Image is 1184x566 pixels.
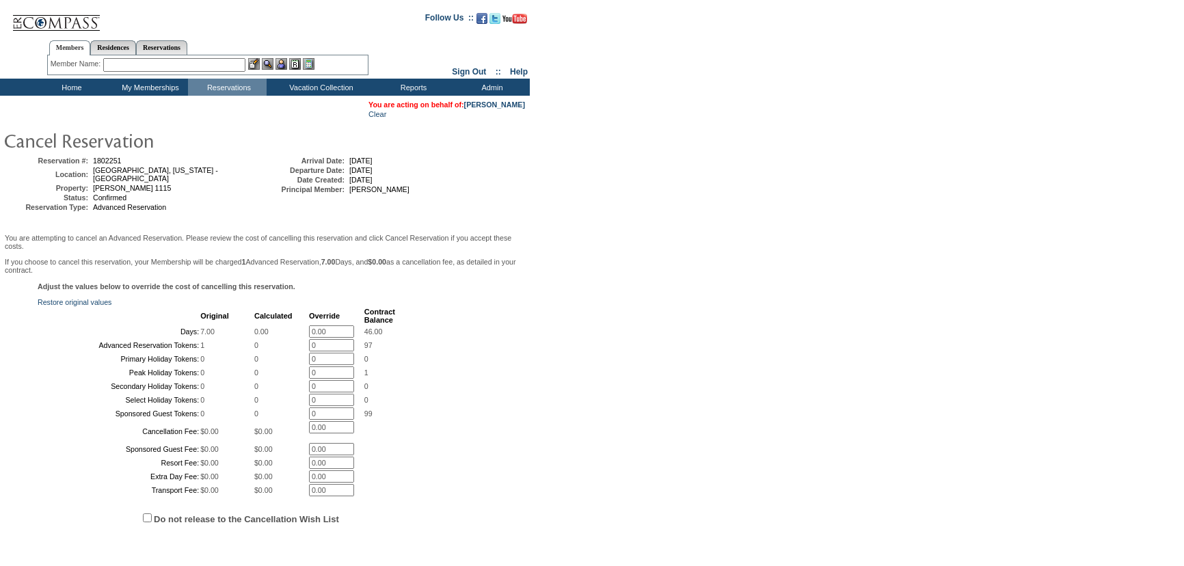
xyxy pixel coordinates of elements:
[321,258,336,266] b: 7.00
[309,312,340,320] b: Override
[364,308,395,324] b: Contract Balance
[254,382,258,390] span: 0
[200,459,219,467] span: $0.00
[39,339,199,351] td: Advanced Reservation Tokens:
[39,443,199,455] td: Sponsored Guest Fee:
[303,58,314,70] img: b_calculator.gif
[38,298,111,306] a: Restore original values
[31,79,109,96] td: Home
[364,327,383,336] span: 46.00
[200,486,219,494] span: $0.00
[39,457,199,469] td: Resort Fee:
[263,176,345,184] td: Date Created:
[496,67,501,77] span: ::
[6,203,88,211] td: Reservation Type:
[39,484,199,496] td: Transport Fee:
[263,185,345,193] td: Principal Member:
[451,79,530,96] td: Admin
[6,184,88,192] td: Property:
[200,341,204,349] span: 1
[425,12,474,28] td: Follow Us ::
[38,282,295,291] b: Adjust the values below to override the cost of cancelling this reservation.
[93,203,166,211] span: Advanced Reservation
[502,14,527,24] img: Subscribe to our YouTube Channel
[200,472,219,481] span: $0.00
[373,79,451,96] td: Reports
[39,470,199,483] td: Extra Day Fee:
[510,67,528,77] a: Help
[364,341,373,349] span: 97
[109,79,188,96] td: My Memberships
[93,184,171,192] span: [PERSON_NAME] 1115
[254,409,258,418] span: 0
[200,355,204,363] span: 0
[476,17,487,25] a: Become our fan on Facebook
[489,17,500,25] a: Follow us on Twitter
[452,67,486,77] a: Sign Out
[254,459,273,467] span: $0.00
[263,157,345,165] td: Arrival Date:
[254,427,273,435] span: $0.00
[200,382,204,390] span: 0
[39,366,199,379] td: Peak Holiday Tokens:
[254,396,258,404] span: 0
[200,427,219,435] span: $0.00
[254,472,273,481] span: $0.00
[39,325,199,338] td: Days:
[136,40,187,55] a: Reservations
[364,355,368,363] span: 0
[248,58,260,70] img: b_edit.gif
[93,166,218,183] span: [GEOGRAPHIC_DATA], [US_STATE] - [GEOGRAPHIC_DATA]
[200,312,229,320] b: Original
[51,58,103,70] div: Member Name:
[464,100,525,109] a: [PERSON_NAME]
[349,185,409,193] span: [PERSON_NAME]
[39,353,199,365] td: Primary Holiday Tokens:
[154,514,339,524] label: Do not release to the Cancellation Wish List
[364,368,368,377] span: 1
[254,368,258,377] span: 0
[502,17,527,25] a: Subscribe to our YouTube Channel
[6,166,88,183] td: Location:
[349,176,373,184] span: [DATE]
[368,110,386,118] a: Clear
[262,58,273,70] img: View
[254,355,258,363] span: 0
[200,409,204,418] span: 0
[188,79,267,96] td: Reservations
[364,382,368,390] span: 0
[289,58,301,70] img: Reservations
[267,79,373,96] td: Vacation Collection
[39,407,199,420] td: Sponsored Guest Tokens:
[242,258,246,266] b: 1
[349,157,373,165] span: [DATE]
[49,40,91,55] a: Members
[200,368,204,377] span: 0
[254,327,269,336] span: 0.00
[93,157,122,165] span: 1802251
[254,341,258,349] span: 0
[254,486,273,494] span: $0.00
[5,258,525,274] p: If you choose to cancel this reservation, your Membership will be charged Advanced Reservation, D...
[489,13,500,24] img: Follow us on Twitter
[93,193,126,202] span: Confirmed
[5,234,525,250] p: You are attempting to cancel an Advanced Reservation. Please review the cost of cancelling this r...
[364,409,373,418] span: 99
[364,396,368,404] span: 0
[200,445,219,453] span: $0.00
[275,58,287,70] img: Impersonate
[254,445,273,453] span: $0.00
[12,3,100,31] img: Compass Home
[39,380,199,392] td: Secondary Holiday Tokens:
[39,421,199,442] td: Cancellation Fee:
[349,166,373,174] span: [DATE]
[476,13,487,24] img: Become our fan on Facebook
[6,193,88,202] td: Status:
[3,126,277,154] img: pgTtlCancelRes.gif
[39,394,199,406] td: Select Holiday Tokens:
[200,327,215,336] span: 7.00
[90,40,136,55] a: Residences
[263,166,345,174] td: Departure Date:
[6,157,88,165] td: Reservation #:
[368,100,525,109] span: You are acting on behalf of:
